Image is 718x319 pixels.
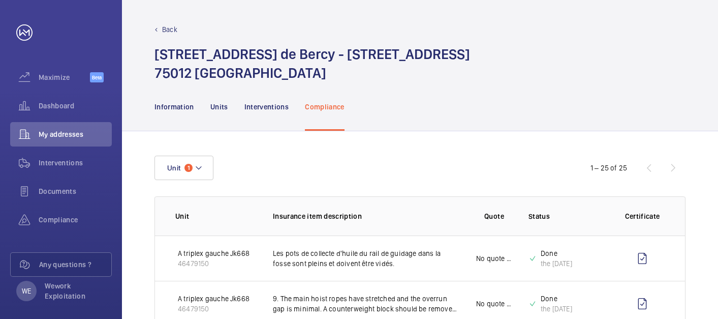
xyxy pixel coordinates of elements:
span: Beta [90,72,104,82]
p: 9. The main hoist ropes have stretched and the overrun gap is minimal. A counterweight block shou... [273,294,460,314]
span: 1 [184,164,193,172]
button: Unit1 [154,156,213,180]
h1: [STREET_ADDRESS] de Bercy - [STREET_ADDRESS] 75012 [GEOGRAPHIC_DATA] [154,45,470,82]
p: No quote needed [476,299,512,309]
p: Quote [484,211,504,221]
span: Maximize [39,72,90,82]
p: Done [541,248,572,258]
p: WE [22,286,31,296]
span: Any questions ? [39,259,111,270]
p: A triplex gauche Jk668 [178,248,249,258]
span: Unit [167,164,180,172]
p: A triplex gauche Jk668 [178,294,249,304]
p: Compliance [305,102,345,112]
div: the [DATE] [541,304,572,314]
p: Done [541,294,572,304]
p: No quote needed [476,253,512,264]
p: Unit [175,211,257,221]
div: 1 – 25 of 25 [590,163,627,173]
p: Certificate [620,211,665,221]
span: Documents [39,186,112,196]
div: the [DATE] [541,258,572,269]
p: 46479150 [178,258,249,269]
p: Status [528,211,604,221]
p: Units [210,102,228,112]
span: Compliance [39,215,112,225]
p: Les pots de collecte d'huile du rail de guidage dans la fosse sont pleins et doivent être vidés. [273,248,460,269]
p: Insurance item description [273,211,460,221]
p: Wework Exploitation [45,281,106,301]
p: Interventions [244,102,289,112]
span: Dashboard [39,101,112,111]
p: Back [162,24,177,35]
span: Interventions [39,158,112,168]
p: Information [154,102,194,112]
span: My addresses [39,129,112,139]
p: 46479150 [178,304,249,314]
